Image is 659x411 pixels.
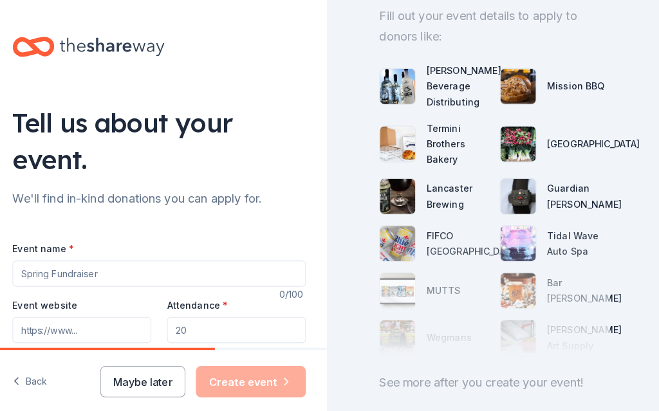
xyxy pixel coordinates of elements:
[500,124,535,159] img: photo for Honeoye Falls Market Place
[107,360,190,390] button: Maybe later
[382,68,416,102] img: photo for Wright Beverage Distributing
[382,124,416,159] img: photo for Termini Brothers Bakery
[381,5,608,46] div: Fill out your event details to apply to donors like:
[500,176,535,210] img: photo for Guardian Angel Device
[21,294,84,307] label: Event website
[546,77,602,93] div: Mission BBQ
[21,185,309,205] div: We'll find in-kind donations you can apply for.
[546,134,637,149] div: [GEOGRAPHIC_DATA]
[21,238,81,251] label: Event name
[283,282,309,297] div: 0 /100
[381,365,608,386] div: See more after you create your event!
[427,62,501,108] div: [PERSON_NAME] Beverage Distributing
[382,176,416,210] img: photo for Lancaster Brewing
[21,311,157,337] input: https://www...
[21,256,309,282] input: Spring Fundraiser
[21,361,55,388] button: Back
[172,311,309,337] input: 20
[21,102,309,174] div: Tell us about your event.
[500,68,535,102] img: photo for Mission BBQ
[427,178,489,208] div: Lancaster Brewing
[172,294,232,307] label: Attendance
[427,118,489,165] div: Termini Brothers Bakery
[546,178,619,208] div: Guardian [PERSON_NAME]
